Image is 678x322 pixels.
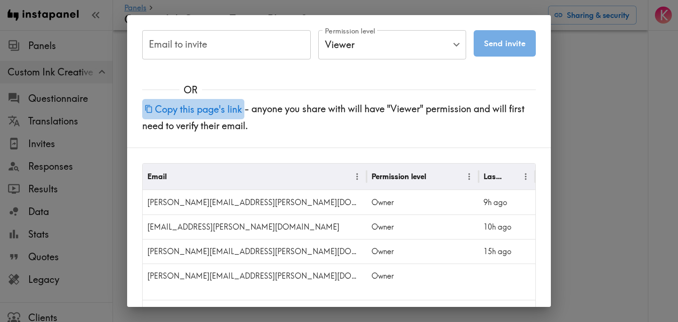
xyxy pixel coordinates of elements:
[484,222,511,231] span: 10h ago
[143,264,367,288] div: emma.greenwood@mekanism.com
[318,30,466,59] div: Viewer
[484,172,503,181] div: Last Viewed
[143,215,367,239] div: jo.rozycki@mekanism.com
[147,172,167,181] div: Email
[143,190,367,215] div: allison.amato@mekanism.com
[474,30,536,57] button: Send invite
[179,83,202,97] span: OR
[367,190,479,215] div: Owner
[168,169,182,184] button: Sort
[325,26,375,36] label: Permission level
[142,99,244,119] button: Copy this page's link
[367,239,479,264] div: Owner
[350,169,364,184] button: Menu
[504,169,519,184] button: Sort
[427,169,442,184] button: Sort
[143,239,367,264] div: stephanie.sones@mekanism.com
[367,215,479,239] div: Owner
[371,172,426,181] div: Permission level
[127,97,551,148] div: - anyone you share with will have "Viewer" permission and will first need to verify their email.
[484,247,511,256] span: 15h ago
[367,264,479,288] div: Owner
[518,169,533,184] button: Menu
[484,198,507,207] span: 9h ago
[462,169,476,184] button: Menu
